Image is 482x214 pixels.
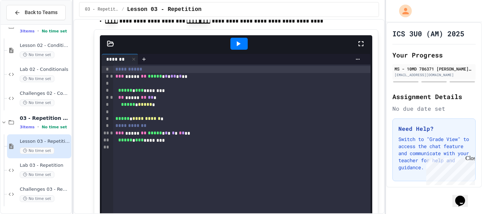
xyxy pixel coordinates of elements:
[20,195,54,202] span: No time set
[392,29,464,38] h1: ICS 3U0 (AM) 2025
[37,124,39,130] span: •
[20,99,54,106] span: No time set
[398,124,470,133] h3: Need Help?
[392,3,414,19] div: My Account
[85,7,119,12] span: 03 - Repetition (while and for)
[20,67,70,73] span: Lab 02 - Conditionals
[392,50,476,60] h2: Your Progress
[37,28,39,34] span: •
[394,66,474,72] div: MS - 10MD 786371 [PERSON_NAME] SS
[423,155,475,185] iframe: chat widget
[20,75,54,82] span: No time set
[42,125,67,129] span: No time set
[20,43,70,49] span: Lesson 02 - Conditional Statements (if)
[20,171,54,178] span: No time set
[3,3,49,45] div: Chat with us now!Close
[20,115,70,121] span: 03 - Repetition (while and for)
[398,136,470,171] p: Switch to "Grade View" to access the chat feature and communicate with your teacher for help and ...
[20,29,35,33] span: 3 items
[20,163,70,169] span: Lab 03 - Repetition
[20,147,54,154] span: No time set
[6,5,66,20] button: Back to Teams
[20,91,70,97] span: Challenges 02 - Conditionals
[127,5,201,14] span: Lesson 03 - Repetition
[20,125,35,129] span: 3 items
[394,72,474,78] div: [EMAIL_ADDRESS][DOMAIN_NAME]
[392,104,476,113] div: No due date set
[122,7,124,12] span: /
[20,139,70,145] span: Lesson 03 - Repetition
[25,9,58,16] span: Back to Teams
[452,186,475,207] iframe: chat widget
[42,29,67,33] span: No time set
[20,187,70,192] span: Challenges 03 - Repetition
[392,92,476,102] h2: Assignment Details
[20,51,54,58] span: No time set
